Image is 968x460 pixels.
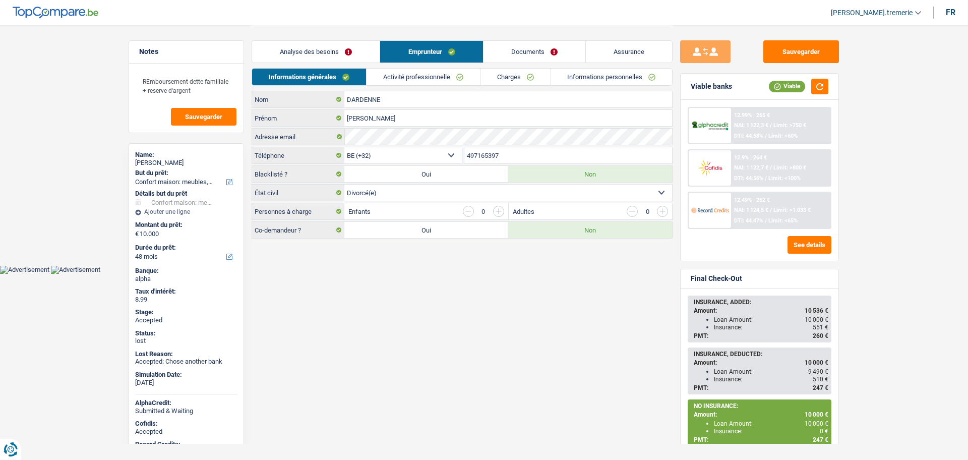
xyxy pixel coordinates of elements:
div: Amount: [694,307,828,314]
label: Non [508,166,672,182]
div: 12.49% | 262 € [735,197,770,203]
span: 510 € [813,376,828,383]
label: Adultes [513,208,534,215]
label: Oui [344,166,508,182]
span: Limit: <60% [769,133,798,139]
label: Co-demandeur ? [252,222,344,238]
div: Lost Reason: [135,350,237,358]
a: Informations personnelles [551,69,673,85]
div: [DATE] [135,379,237,387]
span: / [765,175,767,182]
div: INSURANCE, ADDED: [694,299,828,306]
div: 0 [479,208,488,215]
span: 10 000 € [805,316,828,323]
span: / [765,217,767,224]
div: Loan Amount: [714,420,828,427]
div: NO INSURANCE: [694,402,828,410]
div: Name: [135,151,237,159]
span: NAI: 1 124,5 € [735,207,769,213]
label: Blacklisté ? [252,166,344,182]
img: Record Credits [691,201,729,219]
span: 247 € [813,436,828,443]
span: DTI: 44.58% [735,133,764,139]
a: Charges [480,69,551,85]
input: 401020304 [464,147,673,163]
div: PMT: [694,384,828,391]
a: Emprunteur [380,41,482,63]
div: INSURANCE, DEDUCTED: [694,351,828,358]
div: alpha [135,275,237,283]
span: 551 € [813,324,828,331]
div: Insurance: [714,324,828,331]
img: Cofidis [691,158,729,177]
div: Accepted [135,316,237,324]
span: DTI: 44.56% [735,175,764,182]
label: Nom [252,91,344,107]
span: / [770,164,772,171]
div: Stage: [135,308,237,316]
span: / [770,207,772,213]
img: AlphaCredit [691,120,729,132]
div: 8.99 [135,296,237,304]
div: Viable [769,81,805,92]
label: Prénom [252,110,344,126]
div: fr [946,8,955,17]
label: État civil [252,185,344,201]
label: Adresse email [252,129,344,145]
div: Loan Amount: [714,316,828,323]
span: Limit: <100% [769,175,801,182]
h5: Notes [139,47,233,56]
span: 247 € [813,384,828,391]
div: Banque: [135,267,237,275]
div: Simulation Date: [135,371,237,379]
span: 260 € [813,332,828,339]
div: 0 [643,208,652,215]
img: TopCompare Logo [13,7,98,19]
span: Limit: >1.033 € [774,207,811,213]
span: / [765,133,767,139]
div: Accepted: Chose another bank [135,358,237,366]
div: AlphaCredit: [135,399,237,407]
button: See details [788,236,831,254]
span: 10 000 € [805,359,828,366]
div: Détails but du prêt [135,190,237,198]
div: 12.9% | 264 € [735,154,767,161]
img: Advertisement [51,266,100,274]
div: Insurance: [714,428,828,435]
div: Insurance: [714,376,828,383]
label: Téléphone [252,147,344,163]
div: Taux d'intérêt: [135,287,237,296]
div: Submitted & Waiting [135,407,237,415]
div: [PERSON_NAME] [135,159,237,167]
a: Documents [483,41,585,63]
span: 10 000 € [805,411,828,418]
span: Sauvegarder [185,113,222,120]
button: Sauvegarder [171,108,236,126]
span: Limit: >800 € [774,164,807,171]
label: Non [508,222,672,238]
a: [PERSON_NAME].tremerie [823,5,921,21]
button: Sauvegarder [763,40,839,63]
label: Oui [344,222,508,238]
div: Loan Amount: [714,368,828,375]
span: [PERSON_NAME].tremerie [831,9,913,17]
div: PMT: [694,332,828,339]
span: 10 536 € [805,307,828,314]
div: 12.99% | 265 € [735,112,770,119]
span: / [770,122,772,129]
span: € [135,230,139,238]
div: lost [135,337,237,345]
span: NAI: 1 122,3 € [735,122,769,129]
div: Cofidis: [135,420,237,428]
label: Personnes à charge [252,203,344,219]
div: Ajouter une ligne [135,208,237,215]
label: Durée du prêt: [135,244,235,252]
label: Enfants [348,208,371,215]
div: Record Credits: [135,440,237,448]
a: Assurance [586,41,672,63]
div: Viable banks [691,82,732,91]
div: Final Check-Out [691,274,742,283]
a: Analyse des besoins [252,41,380,63]
label: Montant du prêt: [135,221,235,229]
span: 0 € [820,428,828,435]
